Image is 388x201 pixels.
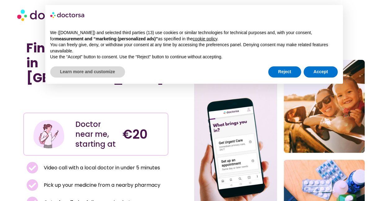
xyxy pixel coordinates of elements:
p: Use the “Accept” button to consent. Use the “Reject” button to continue without accepting. [50,54,338,60]
span: Pick up your medicine from a nearby pharmacy [42,181,160,190]
a: cookie policy [193,36,217,41]
iframe: Customer reviews powered by Trustpilot [26,92,119,99]
button: Accept [304,66,338,78]
strong: measurement and “marketing (personalized ads)” [55,36,158,41]
p: We ([DOMAIN_NAME]) and selected third parties (13) use cookies or similar technologies for techni... [50,30,338,42]
p: You can freely give, deny, or withdraw your consent at any time by accessing the preferences pane... [50,42,338,54]
span: Video call with a local doctor in under 5 minutes [42,163,160,172]
h1: Find a Doctor Near Me in [GEOGRAPHIC_DATA] [26,41,165,85]
button: Reject [268,66,301,78]
iframe: Customer reviews powered by Trustpilot [26,99,165,106]
img: logo [50,10,85,20]
button: Learn more and customize [50,66,125,78]
h4: €20 [123,127,163,142]
img: Illustration depicting a young woman in a casual outfit, engaged with her smartphone. She has a p... [33,118,65,150]
div: Doctor near me, starting at [75,119,116,149]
